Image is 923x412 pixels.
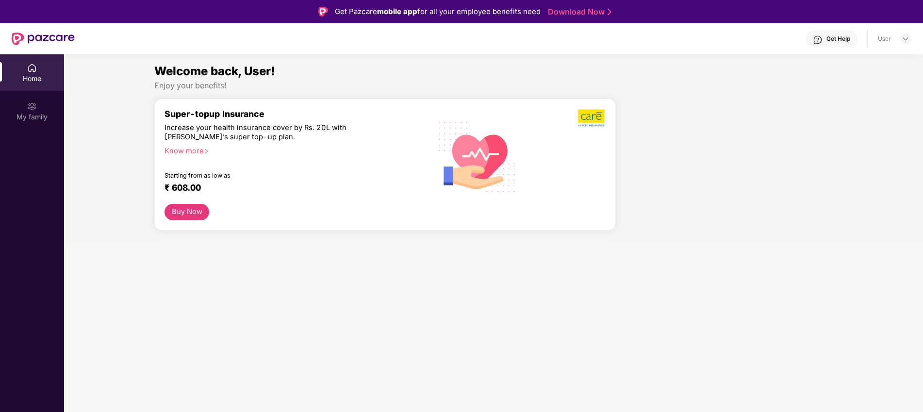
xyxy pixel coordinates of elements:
[165,109,422,119] div: Super-topup Insurance
[154,64,275,78] span: Welcome back, User!
[27,63,37,73] img: svg+xml;base64,PHN2ZyBpZD0iSG9tZSIgeG1sbnM9Imh0dHA6Ly93d3cudzMub3JnLzIwMDAvc3ZnIiB3aWR0aD0iMjAiIG...
[608,7,611,17] img: Stroke
[826,35,850,43] div: Get Help
[902,35,909,43] img: svg+xml;base64,PHN2ZyBpZD0iRHJvcGRvd24tMzJ4MzIiIHhtbG5zPSJodHRwOi8vd3d3LnczLm9yZy8yMDAwL3N2ZyIgd2...
[813,35,823,45] img: svg+xml;base64,PHN2ZyBpZD0iSGVscC0zMngzMiIgeG1sbnM9Imh0dHA6Ly93d3cudzMub3JnLzIwMDAvc3ZnIiB3aWR0aD...
[204,148,209,154] span: right
[431,109,524,203] img: svg+xml;base64,PHN2ZyB4bWxucz0iaHR0cDovL3d3dy53My5vcmcvMjAwMC9zdmciIHhtbG5zOnhsaW5rPSJodHRwOi8vd3...
[318,7,328,16] img: Logo
[165,204,209,221] button: Buy Now
[377,7,417,16] strong: mobile app
[165,147,416,153] div: Know more
[165,172,380,179] div: Starting from as low as
[578,109,606,127] img: b5dec4f62d2307b9de63beb79f102df3.png
[27,101,37,111] img: svg+xml;base64,PHN2ZyB3aWR0aD0iMjAiIGhlaWdodD0iMjAiIHZpZXdCb3g9IjAgMCAyMCAyMCIgZmlsbD0ibm9uZSIgeG...
[154,81,833,91] div: Enjoy your benefits!
[548,7,609,17] a: Download Now
[335,6,541,17] div: Get Pazcare for all your employee benefits need
[165,123,380,142] div: Increase your health insurance cover by Rs. 20L with [PERSON_NAME]’s super top-up plan.
[12,33,75,45] img: New Pazcare Logo
[165,182,412,194] div: ₹ 608.00
[878,35,891,43] div: User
